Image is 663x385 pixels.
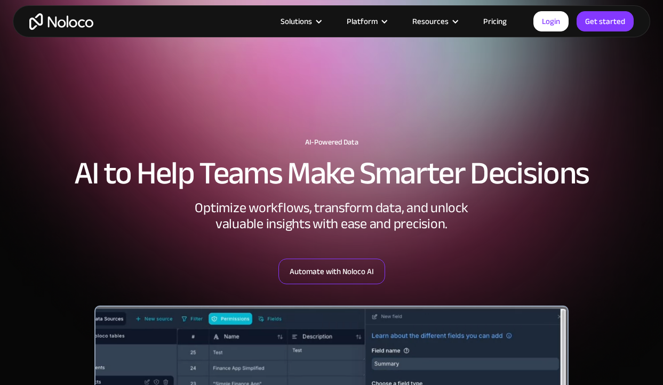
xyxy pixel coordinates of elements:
[278,259,385,284] a: Automate with Noloco AI
[11,157,652,189] h2: AI to Help Teams Make Smarter Decisions
[11,138,652,147] h1: AI-Powered Data
[267,14,333,28] div: Solutions
[470,14,520,28] a: Pricing
[399,14,470,28] div: Resources
[29,13,93,30] a: home
[533,11,569,31] a: Login
[412,14,449,28] div: Resources
[281,14,312,28] div: Solutions
[347,14,378,28] div: Platform
[333,14,399,28] div: Platform
[172,200,492,232] div: Optimize workflows, transform data, and unlock valuable insights with ease and precision.
[577,11,634,31] a: Get started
